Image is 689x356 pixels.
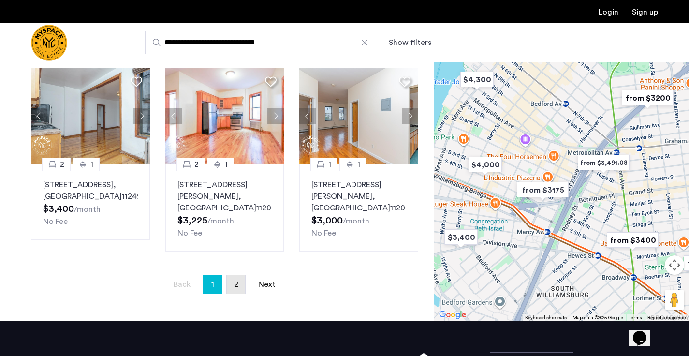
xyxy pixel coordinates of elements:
img: 22_638339656630593587.png [31,68,150,164]
p: [STREET_ADDRESS][PERSON_NAME] 11206 [311,179,406,214]
button: Keyboard shortcuts [525,314,567,321]
sub: /month [207,217,234,225]
button: Previous apartment [165,108,182,124]
span: Back [174,281,191,288]
a: Login [599,8,618,16]
span: No Fee [43,218,68,225]
span: $3,400 [43,204,74,214]
span: 2 [60,159,64,170]
span: 1 [357,159,360,170]
sub: /month [343,217,369,225]
a: Next [257,275,277,294]
span: 2 [194,159,199,170]
span: 1 [225,159,228,170]
img: Google [437,309,469,321]
a: Report a map error [647,314,686,321]
span: $3,225 [177,216,207,225]
button: Next apartment [402,108,418,124]
a: Cazamio Logo [31,25,67,61]
a: Open this area in Google Maps (opens a new window) [437,309,469,321]
a: Terms (opens in new tab) [629,314,642,321]
div: from $3200 [618,87,677,109]
img: logo [31,25,67,61]
span: 1 [90,159,93,170]
iframe: chat widget [629,317,660,346]
div: $4,300 [456,69,498,90]
div: from $3,491.08 [574,152,633,174]
a: Registration [632,8,658,16]
img: 1997_638576090351216300.jpeg [299,68,418,164]
span: 1 [328,159,331,170]
a: 11[STREET_ADDRESS][PERSON_NAME], [GEOGRAPHIC_DATA]11206No Fee [299,164,418,252]
a: 21[STREET_ADDRESS][PERSON_NAME], [GEOGRAPHIC_DATA]11206No Fee [165,164,284,252]
span: 1 [211,277,214,292]
sub: /month [74,206,101,213]
nav: Pagination [31,275,418,294]
button: Previous apartment [299,108,316,124]
span: 2 [234,281,238,288]
span: No Fee [177,229,202,237]
div: from $3400 [603,229,662,251]
img: 1997_638264364028792781.png [165,68,284,164]
div: $4,000 [465,154,506,176]
span: No Fee [311,229,336,237]
button: Previous apartment [31,108,47,124]
p: [STREET_ADDRESS][PERSON_NAME] 11206 [177,179,272,214]
button: Show or hide filters [389,37,431,48]
button: Next apartment [267,108,284,124]
span: Map data ©2025 Google [572,315,623,320]
button: Drag Pegman onto the map to open Street View [665,290,684,310]
button: Next apartment [133,108,150,124]
a: 21[STREET_ADDRESS], [GEOGRAPHIC_DATA]11249No Fee [31,164,150,240]
button: Map camera controls [665,255,684,275]
div: $3,400 [440,226,482,248]
span: $3,000 [311,216,343,225]
input: Apartment Search [145,31,377,54]
p: [STREET_ADDRESS] 11249 [43,179,138,202]
div: from $3175 [513,179,572,201]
